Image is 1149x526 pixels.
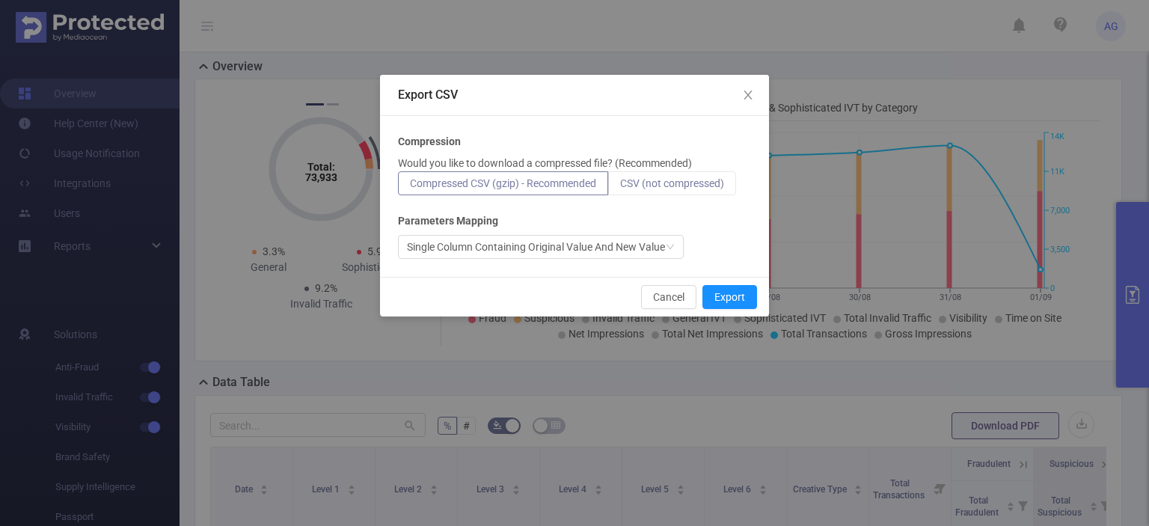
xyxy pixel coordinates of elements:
[398,87,751,103] div: Export CSV
[666,242,675,253] i: icon: down
[727,75,769,117] button: Close
[407,236,665,258] div: Single Column Containing Original Value And New Value
[398,134,461,150] b: Compression
[702,285,757,309] button: Export
[410,177,596,189] span: Compressed CSV (gzip) - Recommended
[398,156,692,171] p: Would you like to download a compressed file? (Recommended)
[641,285,696,309] button: Cancel
[620,177,724,189] span: CSV (not compressed)
[398,213,498,229] b: Parameters Mapping
[742,89,754,101] i: icon: close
